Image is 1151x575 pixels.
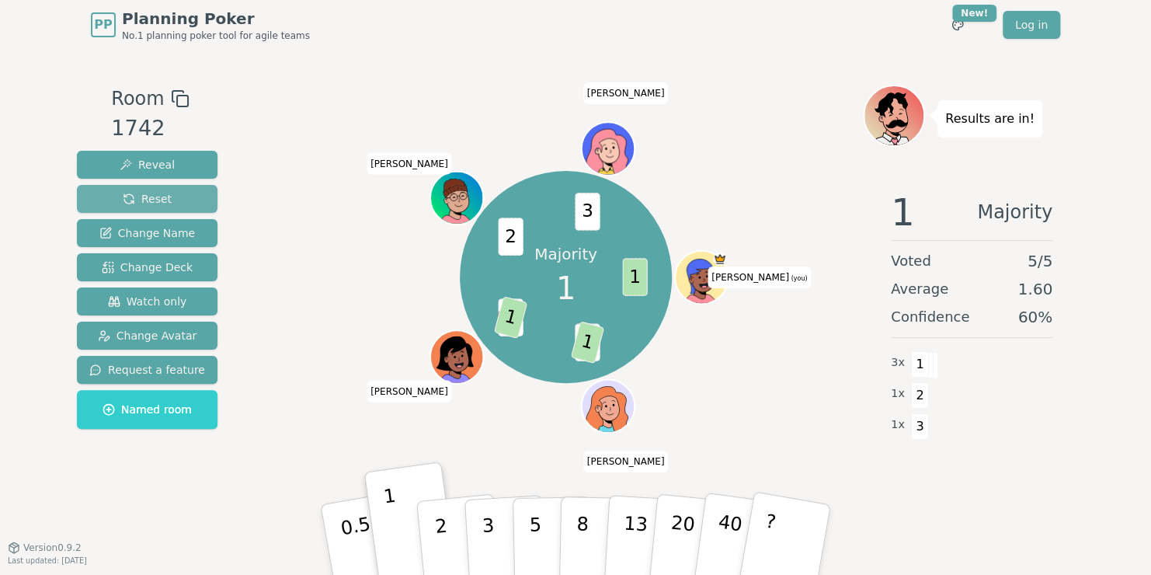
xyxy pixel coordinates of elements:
span: Version 0.9.2 [23,542,82,554]
span: Named room [103,402,192,417]
span: 1 [622,259,647,296]
span: 60 % [1018,306,1052,328]
span: Change Avatar [98,328,197,343]
span: 1 [891,193,915,231]
span: 5 / 5 [1028,250,1052,272]
span: (you) [789,275,807,282]
span: Click to change your name [708,267,811,288]
span: Average [891,278,948,300]
span: 1 [493,296,527,339]
span: 2 [911,382,929,409]
span: 1 [556,265,575,312]
span: Watch only [108,294,187,309]
span: Reveal [120,157,175,172]
span: No.1 planning poker tool for agile teams [122,30,310,42]
span: Majority [977,193,1052,231]
span: 3 [911,413,929,440]
button: Reset [77,185,217,213]
button: Watch only [77,287,217,315]
span: Change Name [99,225,195,241]
span: Adam is the host [713,253,726,266]
button: Request a feature [77,356,217,384]
span: Click to change your name [583,451,669,472]
button: Change Avatar [77,322,217,350]
a: PPPlanning PokerNo.1 planning poker tool for agile teams [91,8,310,42]
p: Results are in! [945,108,1035,130]
button: Change Deck [77,253,217,281]
button: Reveal [77,151,217,179]
span: 2 [498,218,523,256]
span: Room [111,85,164,113]
span: Change Deck [102,260,193,275]
button: Version0.9.2 [8,542,82,554]
span: Voted [891,250,931,272]
span: 1 x [891,385,905,402]
button: Change Name [77,219,217,247]
span: 1.60 [1017,278,1052,300]
span: Planning Poker [122,8,310,30]
span: Click to change your name [583,82,669,104]
span: Request a feature [89,362,205,378]
span: 1 x [891,416,905,434]
span: PP [94,16,112,34]
button: New! [944,11,972,39]
span: Click to change your name [367,380,452,402]
p: 1 [382,485,405,570]
span: Reset [123,191,172,207]
span: 1 [911,351,929,378]
span: 3 x [891,354,905,371]
div: 1742 [111,113,189,145]
a: Log in [1003,11,1060,39]
span: Confidence [891,306,969,328]
p: Majority [534,243,597,265]
div: New! [952,5,996,22]
span: 1 [570,321,604,364]
span: Last updated: [DATE] [8,556,87,565]
span: 3 [575,193,600,230]
button: Named room [77,390,217,429]
button: Click to change your avatar [676,253,726,302]
span: Click to change your name [367,152,452,174]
